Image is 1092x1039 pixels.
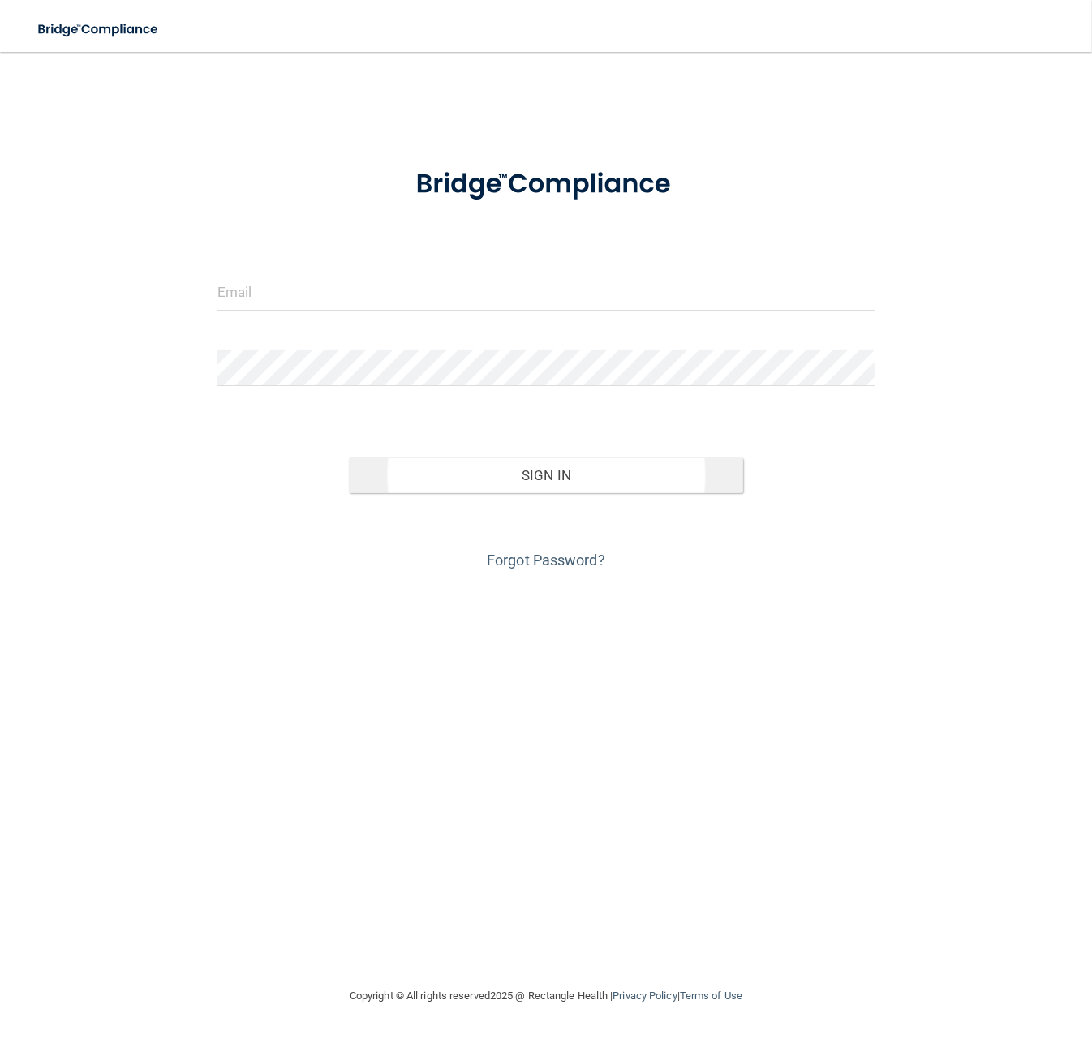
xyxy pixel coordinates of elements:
[349,457,743,493] button: Sign In
[24,13,174,46] img: bridge_compliance_login_screen.278c3ca4.svg
[487,552,605,569] a: Forgot Password?
[388,149,704,220] img: bridge_compliance_login_screen.278c3ca4.svg
[217,274,875,311] input: Email
[250,970,842,1022] div: Copyright © All rights reserved 2025 @ Rectangle Health | |
[680,990,742,1002] a: Terms of Use
[613,990,677,1002] a: Privacy Policy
